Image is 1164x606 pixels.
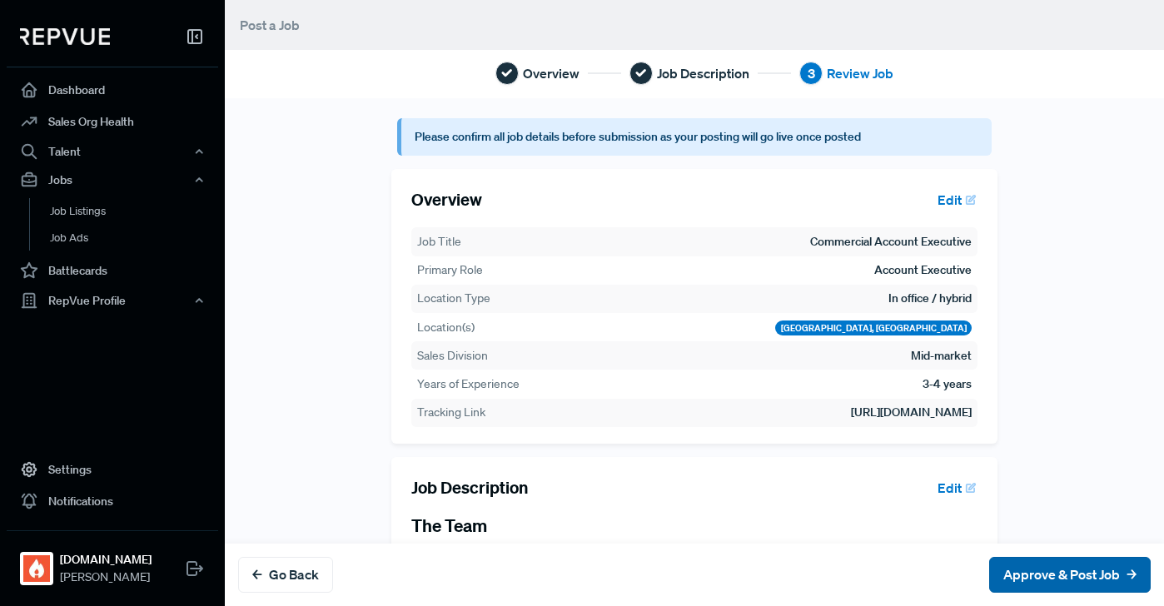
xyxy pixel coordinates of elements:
[809,232,972,251] td: Commercial Account Executive
[7,255,218,286] a: Battlecards
[29,225,241,251] a: Job Ads
[775,320,972,335] div: [GEOGRAPHIC_DATA], [GEOGRAPHIC_DATA]
[416,289,555,308] th: Location Type
[555,403,973,422] td: [URL][DOMAIN_NAME]
[7,106,218,137] a: Sales Org Health
[523,63,580,83] span: Overview
[411,514,487,536] strong: The Team
[873,261,972,280] td: Account Executive
[416,261,555,280] th: Primary Role
[416,232,555,251] th: Job Title
[240,17,300,33] span: Post a Job
[7,286,218,315] button: RepVue Profile
[416,346,555,365] th: Sales Division
[60,569,152,586] span: [PERSON_NAME]
[60,551,152,569] strong: [DOMAIN_NAME]
[397,118,991,156] article: Please confirm all job details before submission as your posting will go live once posted
[416,375,555,394] th: Years of Experience
[930,474,977,502] button: Edit
[416,403,555,422] th: Tracking Link
[29,198,241,225] a: Job Listings
[989,557,1151,593] button: Approve & Post Job
[7,485,218,517] a: Notifications
[7,530,218,593] a: incident.io[DOMAIN_NAME][PERSON_NAME]
[7,74,218,106] a: Dashboard
[657,63,749,83] span: Job Description
[7,166,218,194] button: Jobs
[930,186,977,214] button: Edit
[922,375,972,394] td: 3-4 years
[416,318,555,337] th: Location(s)
[7,454,218,485] a: Settings
[411,478,528,498] h5: Job Description
[20,28,110,45] img: RepVue
[238,557,333,593] button: Go Back
[910,346,972,365] td: Mid-market
[7,137,218,166] button: Talent
[799,62,823,85] div: 3
[23,555,50,582] img: incident.io
[827,63,893,83] span: Review Job
[411,190,482,210] h5: Overview
[888,289,972,308] td: In office / hybrid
